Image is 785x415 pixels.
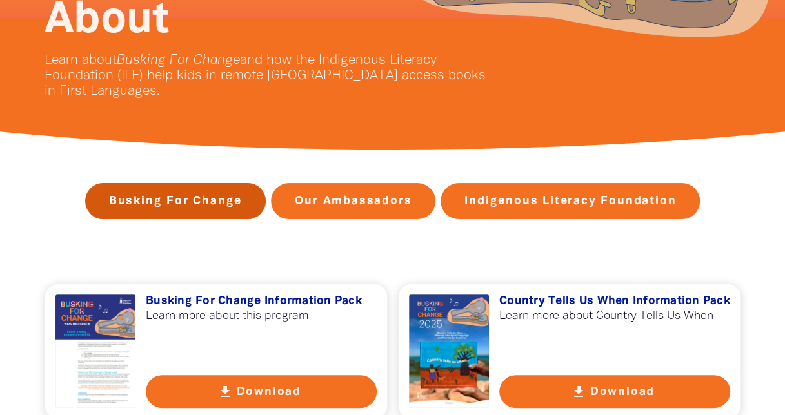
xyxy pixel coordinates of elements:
p: Learn about and how the Indigenous Literacy Foundation (ILF) help kids in remote [GEOGRAPHIC_DATA... [45,53,496,99]
h3: Country Tells Us When Information Pack [499,294,730,309]
h3: Busking For Change Information Pack [146,294,377,309]
i: get_app [217,384,233,400]
button: get_app Download [146,375,377,408]
a: Our Ambassadors [271,183,435,219]
button: get_app Download [499,375,730,408]
a: Indigenous Literacy Foundation [441,183,700,219]
span: About [45,1,169,41]
a: Busking For Change [85,183,266,219]
em: Busking For Change [117,54,240,66]
i: get_app [571,384,586,400]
